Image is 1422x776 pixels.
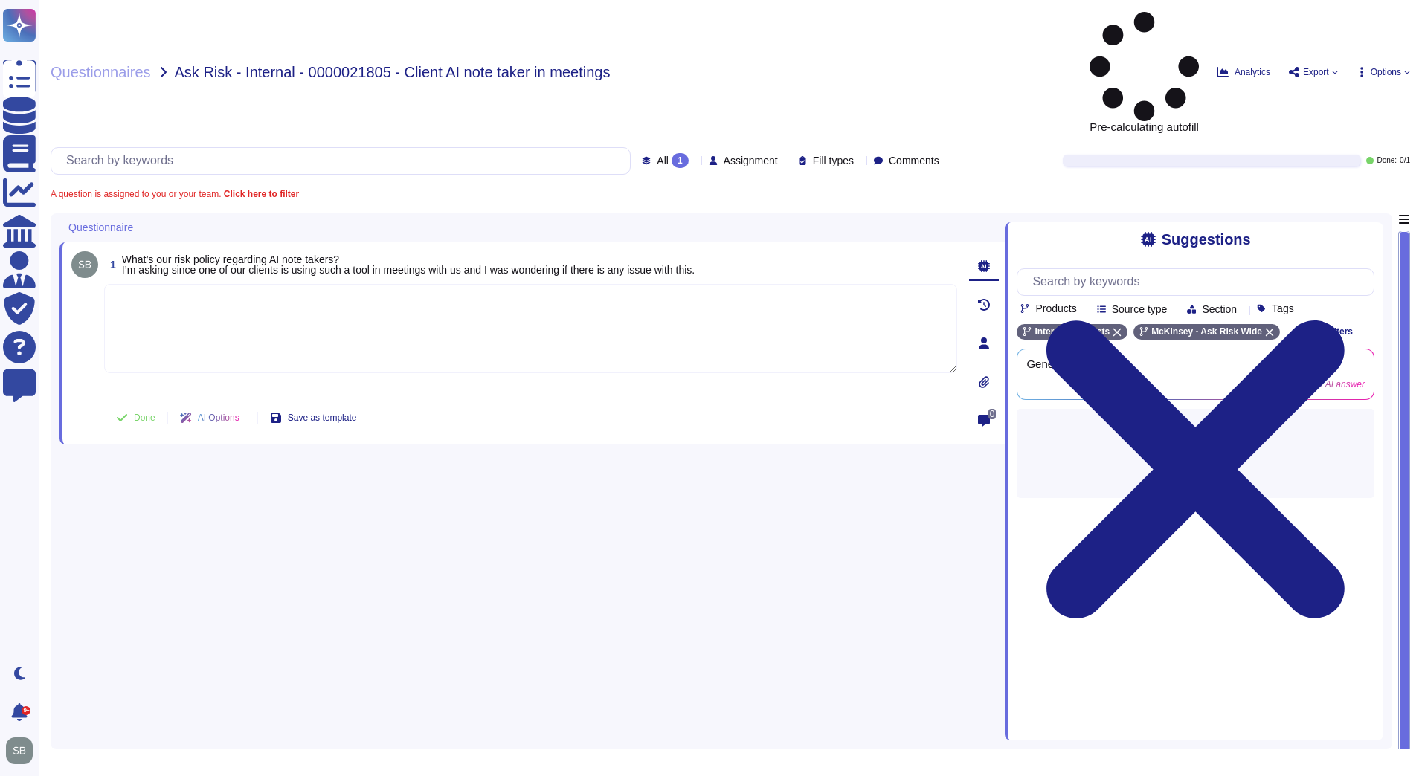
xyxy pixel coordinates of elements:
[3,734,43,767] button: user
[988,409,997,419] span: 0
[198,413,239,422] span: AI Options
[122,253,695,276] span: What’s our risk policy regarding AI note takers? I’m asking since one of our clients is using suc...
[1217,66,1270,78] button: Analytics
[51,190,299,198] span: A question is assigned to you or your team.
[59,148,630,174] input: Search by keywords
[813,155,854,166] span: Fill types
[175,65,611,80] span: Ask Risk - Internal - 0000021805 - Client AI note taker in meetings
[71,251,98,278] img: user
[1303,68,1329,77] span: Export
[657,155,669,166] span: All
[221,189,299,199] b: Click here to filter
[1400,157,1410,164] span: 0 / 1
[889,155,939,166] span: Comments
[288,413,357,422] span: Save as template
[104,259,116,270] span: 1
[104,403,167,433] button: Done
[134,413,155,422] span: Done
[724,155,778,166] span: Assignment
[1377,157,1397,164] span: Done:
[22,706,30,715] div: 9+
[6,737,33,764] img: user
[1090,12,1199,132] span: Pre-calculating autofill
[1235,68,1270,77] span: Analytics
[51,65,151,80] span: Questionnaires
[672,153,689,168] div: 1
[1371,68,1401,77] span: Options
[258,403,369,433] button: Save as template
[68,222,133,233] span: Questionnaire
[1025,269,1374,295] input: Search by keywords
